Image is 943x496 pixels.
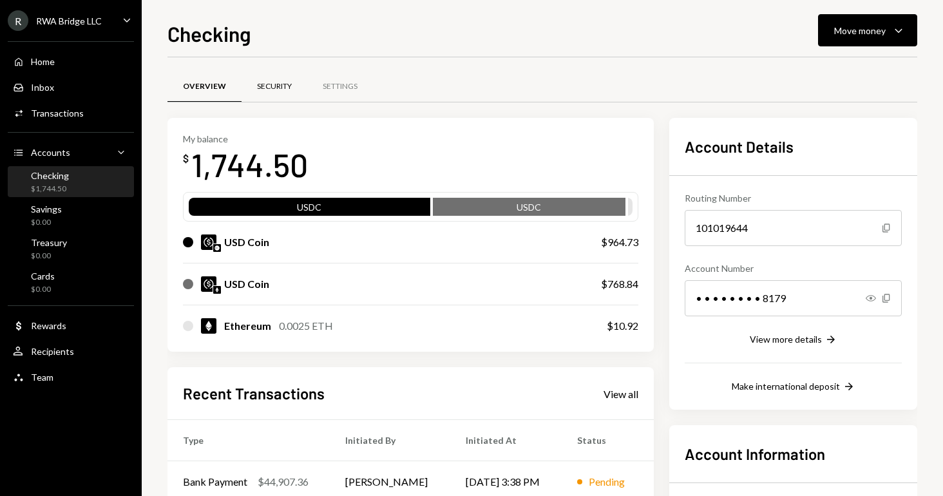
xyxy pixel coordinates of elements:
div: USD Coin [224,234,269,250]
a: Savings$0.00 [8,200,134,231]
div: Checking [31,170,69,181]
div: My balance [183,133,308,144]
div: $768.84 [601,276,638,292]
div: Accounts [31,147,70,158]
div: 1,744.50 [191,144,308,185]
button: Move money [818,14,917,46]
div: $0.00 [31,251,67,262]
div: • • • • • • • • 8179 [685,280,902,316]
img: USDC [201,276,216,292]
img: base-mainnet [213,244,221,252]
div: Team [31,372,53,383]
div: USD Coin [224,276,269,292]
div: Make international deposit [732,381,840,392]
div: Recipients [31,346,74,357]
a: Recipients [8,339,134,363]
div: Inbox [31,82,54,93]
a: Security [242,70,307,103]
div: Settings [323,81,357,92]
h2: Account Information [685,443,902,464]
img: ETH [201,318,216,334]
th: Initiated By [330,420,450,461]
div: RWA Bridge LLC [36,15,102,26]
img: USDC [201,234,216,250]
img: ethereum-mainnet [213,286,221,294]
div: Ethereum [224,318,271,334]
div: Treasury [31,237,67,248]
a: Inbox [8,75,134,99]
div: Routing Number [685,191,902,205]
div: Move money [834,24,886,37]
a: Rewards [8,314,134,337]
a: Cards$0.00 [8,267,134,298]
h2: Account Details [685,136,902,157]
th: Type [167,420,330,461]
div: $0.00 [31,284,55,295]
div: USDC [433,200,626,218]
div: Overview [183,81,226,92]
a: Home [8,50,134,73]
h1: Checking [167,21,251,46]
a: View all [604,386,638,401]
div: Cards [31,271,55,281]
div: Transactions [31,108,84,119]
div: $1,744.50 [31,184,69,195]
div: Bank Payment [183,474,247,490]
a: Transactions [8,101,134,124]
button: Make international deposit [732,380,855,394]
a: Team [8,365,134,388]
div: $0.00 [31,217,62,228]
a: Overview [167,70,242,103]
div: Savings [31,204,62,215]
h2: Recent Transactions [183,383,325,404]
div: 101019644 [685,210,902,246]
div: Security [257,81,292,92]
th: Status [562,420,654,461]
a: Checking$1,744.50 [8,166,134,197]
th: Initiated At [450,420,562,461]
div: Rewards [31,320,66,331]
div: View more details [750,334,822,345]
div: $964.73 [601,234,638,250]
div: View all [604,388,638,401]
div: USDC [189,200,430,218]
div: R [8,10,28,31]
button: View more details [750,333,837,347]
div: $10.92 [607,318,638,334]
div: $ [183,152,189,165]
div: Account Number [685,262,902,275]
a: Accounts [8,140,134,164]
a: Settings [307,70,373,103]
div: Pending [589,474,625,490]
div: $44,907.36 [258,474,309,490]
div: Home [31,56,55,67]
a: Treasury$0.00 [8,233,134,264]
div: 0.0025 ETH [279,318,333,334]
